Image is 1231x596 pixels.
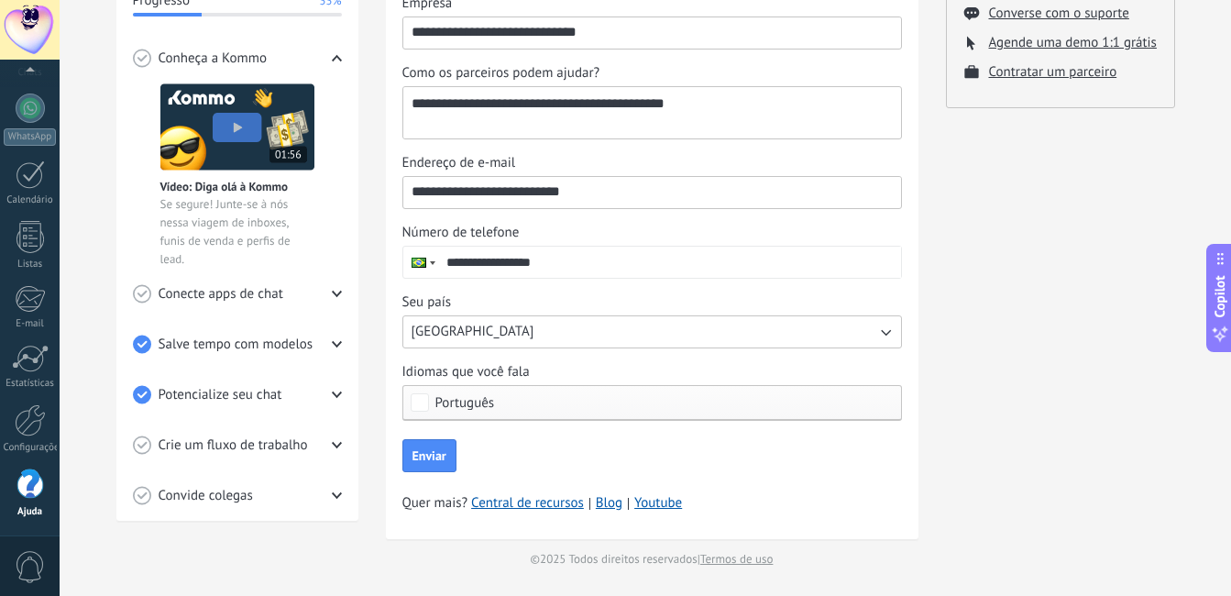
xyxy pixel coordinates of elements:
div: Ajuda [4,506,57,518]
button: Seu país [402,315,902,348]
span: Português [435,396,495,410]
span: Enviar [412,449,446,462]
div: Estatísticas [4,378,57,390]
span: Número de telefone [402,224,520,242]
input: Endereço de e-mail [403,177,901,206]
span: Potencialize seu chat [159,386,282,404]
span: Crie um fluxo de trabalho [159,436,308,455]
img: Meet video [160,83,314,171]
span: Convide colegas [159,487,253,505]
button: Contratar um parceiro [989,63,1117,81]
div: Listas [4,259,57,270]
span: Idiomas que você fala [402,363,530,381]
span: Se segure! Junte-se à nós nessa viagem de inboxes, funis de venda e perfis de lead. [160,195,314,269]
span: Como os parceiros podem ajudar? [402,64,600,83]
span: © 2025 Todos direitos reservados | [531,550,774,568]
span: Vídeo: Diga olá à Kommo [160,179,288,194]
input: Empresa [403,17,901,47]
a: Termos de uso [700,551,774,567]
div: Calendário [4,194,57,206]
div: Brazil: + 55 [403,247,438,278]
div: Configurações [4,442,57,454]
a: Youtube [634,494,682,512]
button: Converse com o suporte [989,5,1129,22]
a: Central de recursos [471,494,584,513]
span: Conecte apps de chat [159,285,283,304]
span: Copilot [1211,276,1229,318]
span: Endereço de e-mail [402,154,516,172]
span: Seu país [402,293,452,312]
span: [GEOGRAPHIC_DATA] [412,323,534,341]
span: Quer mais? [402,494,683,513]
button: Agende uma demo 1:1 grátis [989,34,1157,51]
div: WhatsApp [4,128,56,146]
textarea: Como os parceiros podem ajudar? [403,87,897,138]
input: Número de telefone [438,247,901,278]
span: Conheça a Kommo [159,50,267,68]
span: Salve tempo com modelos [159,336,313,354]
button: Enviar [402,439,456,472]
a: Blog [596,494,622,513]
div: E-mail [4,318,57,330]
